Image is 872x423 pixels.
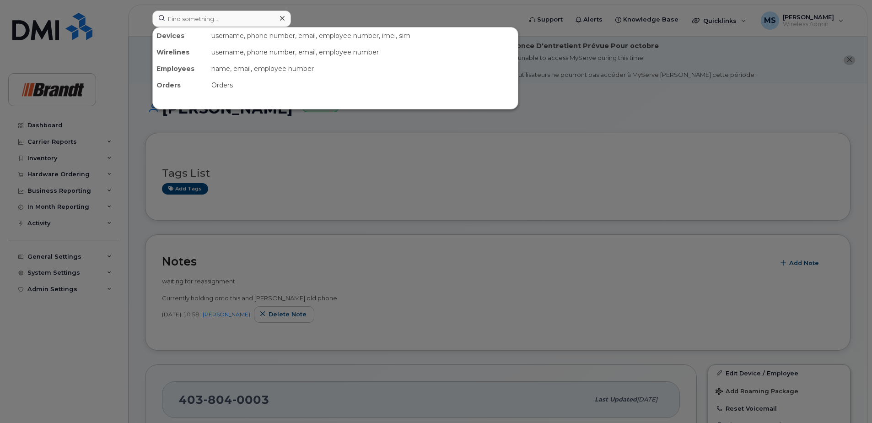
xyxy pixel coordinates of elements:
[208,60,518,77] div: name, email, employee number
[153,60,208,77] div: Employees
[208,77,518,93] div: Orders
[153,77,208,93] div: Orders
[208,44,518,60] div: username, phone number, email, employee number
[153,27,208,44] div: Devices
[208,27,518,44] div: username, phone number, email, employee number, imei, sim
[153,44,208,60] div: Wirelines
